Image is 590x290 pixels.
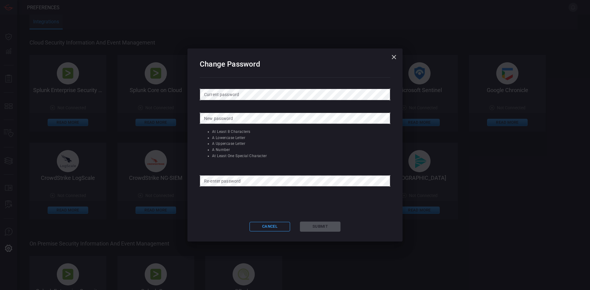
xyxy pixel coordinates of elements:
li: At least 8 characters [212,129,386,135]
button: Cancel [250,222,290,231]
li: A uppercase letter [212,141,386,147]
h2: Change Password [200,58,390,78]
li: A number [212,147,386,153]
li: A lowercase letter [212,135,386,141]
li: At least one special character [212,153,386,159]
